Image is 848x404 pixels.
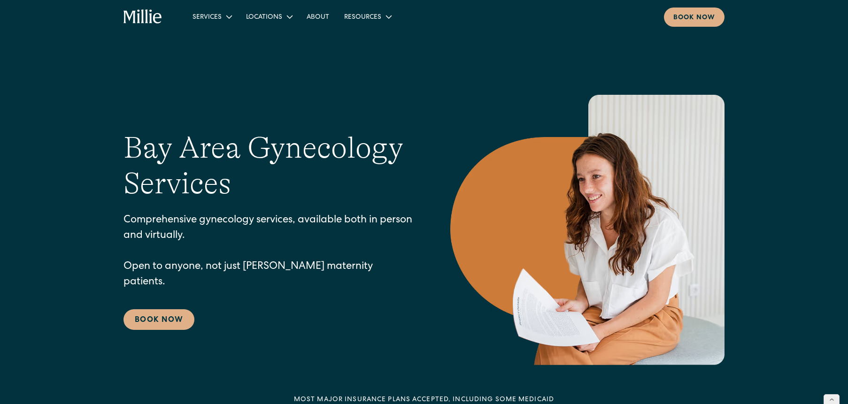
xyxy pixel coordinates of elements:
[664,8,725,27] a: Book now
[185,9,239,24] div: Services
[673,13,715,23] div: Book now
[123,309,194,330] a: Book Now
[337,9,398,24] div: Resources
[450,95,725,365] img: Smiling woman holding documents during a consultation, reflecting supportive guidance in maternit...
[193,13,222,23] div: Services
[123,9,162,24] a: home
[123,213,413,290] p: Comprehensive gynecology services, available both in person and virtually. Open to anyone, not ju...
[239,9,299,24] div: Locations
[299,9,337,24] a: About
[123,130,413,202] h1: Bay Area Gynecology Services
[344,13,381,23] div: Resources
[246,13,282,23] div: Locations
